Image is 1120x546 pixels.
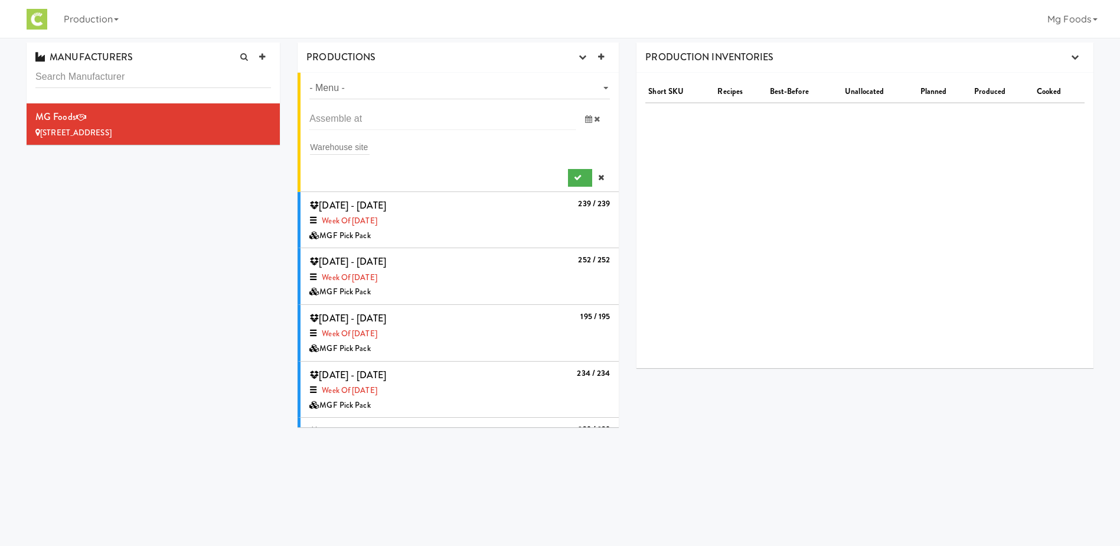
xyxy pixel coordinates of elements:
[309,398,610,413] div: MGF Pick Pack
[309,199,386,212] span: [DATE] - [DATE]
[578,254,610,265] b: 252 / 252
[309,368,386,382] span: [DATE] - [DATE]
[842,82,917,103] th: Unallocated
[35,66,271,88] input: Search Manufacturer
[577,368,610,379] b: 234 / 234
[309,311,386,325] span: [DATE] - [DATE]
[309,342,610,356] div: MGF Pick Pack
[35,50,133,64] span: MANUFACTURERS
[298,248,619,305] li: 252 / 252 [DATE] - [DATE]Week of [DATE]MGF Pick Pack
[578,424,610,435] b: 239 / 239
[578,198,610,209] b: 239 / 239
[309,229,610,243] div: MGF Pick Pack
[40,127,112,138] span: [STREET_ADDRESS]
[309,255,386,268] span: [DATE] - [DATE]
[580,311,610,322] b: 195 / 195
[309,424,386,438] span: [DATE] - [DATE]
[27,103,280,145] li: MG Foods[STREET_ADDRESS]
[298,305,619,362] li: 195 / 195 [DATE] - [DATE]Week of [DATE]MGF Pick Pack
[322,272,377,283] a: Week of [DATE]
[322,215,377,226] a: Week of [DATE]
[298,418,619,474] li: 239 / 239 [DATE] - [DATE]Week of [DATE]MGF Pick Pack
[767,82,842,103] th: Best-Before
[645,82,714,103] th: Short SKU
[322,385,377,396] a: Week of [DATE]
[971,82,1033,103] th: Produced
[1034,82,1085,103] th: Cooked
[645,50,773,64] span: PRODUCTION INVENTORIES
[298,362,619,418] li: 234 / 234 [DATE] - [DATE]Week of [DATE]MGF Pick Pack
[309,285,610,300] div: MGF Pick Pack
[298,192,619,249] li: 239 / 239 [DATE] - [DATE]Week of [DATE]MGF Pick Pack
[310,139,370,155] input: Warehouse site
[322,328,377,339] a: Week of [DATE]
[309,108,576,130] input: Assemble at
[917,82,972,103] th: Planned
[714,82,766,103] th: Recipes
[306,50,375,64] span: PRODUCTIONS
[35,110,76,123] span: MG Foods
[27,9,47,30] img: Micromart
